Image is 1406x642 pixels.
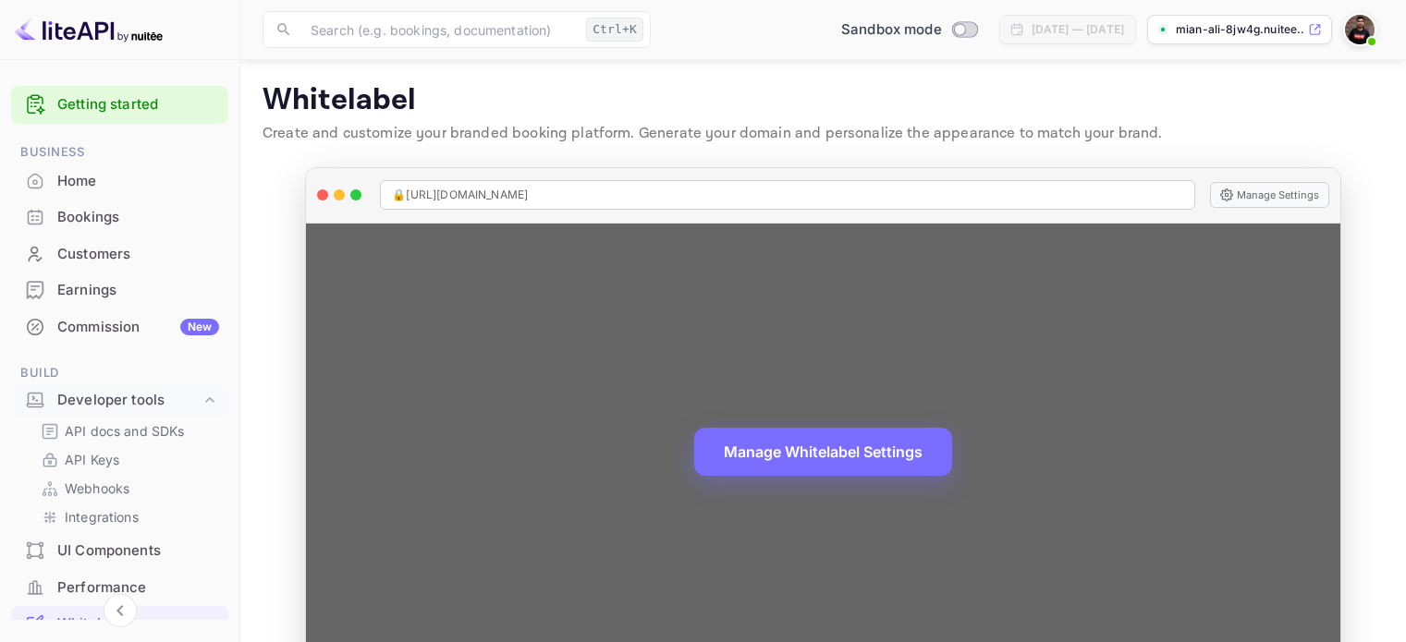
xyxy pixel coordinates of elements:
[57,244,219,265] div: Customers
[11,309,228,344] a: CommissionNew
[11,533,228,567] a: UI Components
[65,450,119,469] p: API Keys
[11,533,228,569] div: UI Components
[180,319,219,335] div: New
[104,594,137,627] button: Collapse navigation
[33,475,221,502] div: Webhooks
[1345,15,1375,44] img: Mian Ali
[57,540,219,562] div: UI Components
[11,570,228,604] a: Performance
[57,613,219,635] div: Whitelabel
[11,200,228,236] div: Bookings
[11,236,228,271] a: Customers
[11,363,228,383] span: Build
[11,164,228,198] a: Home
[33,503,221,530] div: Integrations
[11,164,228,200] div: Home
[11,606,228,640] a: Whitelabel
[41,421,214,441] a: API docs and SDKs
[65,507,139,527] p: Integrations
[694,428,952,476] button: Manage Whitelabel Settings
[57,171,219,192] div: Home
[41,478,214,498] a: Webhooks
[57,577,219,599] div: Performance
[65,478,129,498] p: Webhooks
[57,390,201,411] div: Developer tools
[300,11,579,48] input: Search (e.g. bookings, documentation)
[41,450,214,469] a: API Keys
[263,82,1384,119] p: Whitelabel
[33,446,221,473] div: API Keys
[57,317,219,338] div: Commission
[41,507,214,527] a: Integrations
[1210,182,1329,208] button: Manage Settings
[65,421,185,441] p: API docs and SDKs
[1176,21,1304,38] p: mian-ali-8jw4g.nuitee....
[834,19,984,41] div: Switch to Production mode
[392,187,528,203] span: 🔒 [URL][DOMAIN_NAME]
[57,280,219,301] div: Earnings
[57,94,219,115] a: Getting started
[586,18,643,42] div: Ctrl+K
[33,418,221,444] div: API docs and SDKs
[11,384,228,417] div: Developer tools
[57,207,219,228] div: Bookings
[15,15,163,44] img: LiteAPI logo
[11,273,228,307] a: Earnings
[11,273,228,309] div: Earnings
[263,123,1384,145] p: Create and customize your branded booking platform. Generate your domain and personalize the appe...
[11,142,228,163] span: Business
[11,570,228,606] div: Performance
[841,19,942,41] span: Sandbox mode
[11,86,228,124] div: Getting started
[11,309,228,345] div: CommissionNew
[11,236,228,273] div: Customers
[1032,21,1124,38] div: [DATE] — [DATE]
[11,200,228,234] a: Bookings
